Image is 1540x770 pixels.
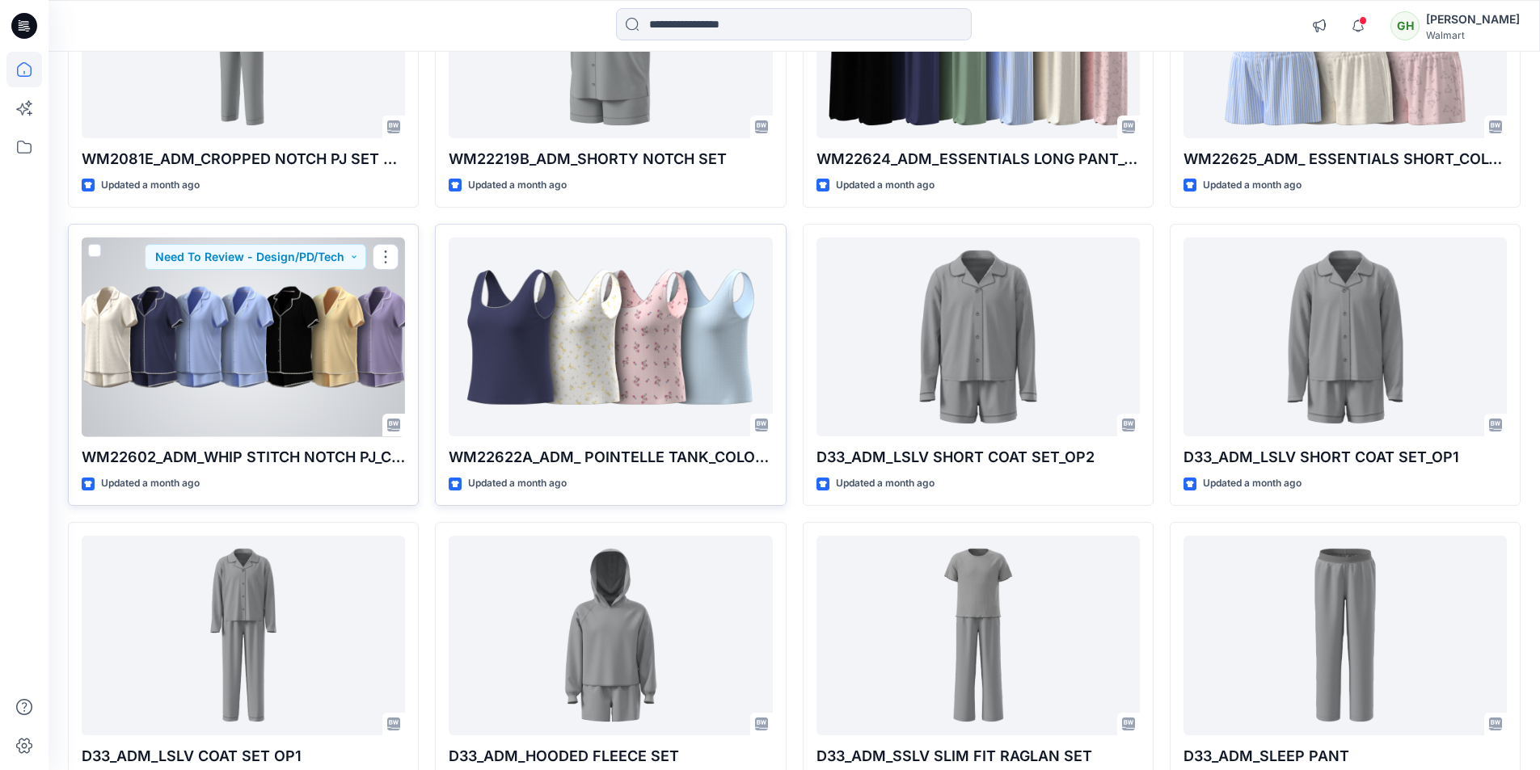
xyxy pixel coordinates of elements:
p: D33_ADM_SLEEP PANT [1183,745,1507,768]
p: WM2081E_ADM_CROPPED NOTCH PJ SET WITH STRAIGHT HEM TOP [82,148,405,170]
a: D33_ADM_HOODED FLEECE SET [449,536,772,735]
p: D33_ADM_LSLV COAT SET OP1 [82,745,405,768]
p: Updated a month ago [468,177,567,194]
p: D33_ADM_HOODED FLEECE SET [449,745,772,768]
p: Updated a month ago [836,177,935,194]
a: D33_ADM_SSLV SLIM FIT RAGLAN SET [816,536,1140,735]
a: D33_ADM_LSLV COAT SET OP1 [82,536,405,735]
p: D33_ADM_SSLV SLIM FIT RAGLAN SET [816,745,1140,768]
p: Updated a month ago [1203,177,1302,194]
div: Walmart [1426,29,1520,41]
a: D33_ADM_LSLV SHORT COAT SET_OP1 [1183,238,1507,437]
p: Updated a month ago [468,475,567,492]
a: WM22622A_ADM_ POINTELLE TANK_COLORWAY [449,238,772,437]
a: WM22602_ADM_WHIP STITCH NOTCH PJ_COLORWAY [82,238,405,437]
p: D33_ADM_LSLV SHORT COAT SET_OP1 [1183,446,1507,469]
div: [PERSON_NAME] [1426,10,1520,29]
a: D33_ADM_LSLV SHORT COAT SET_OP2 [816,238,1140,437]
p: WM22624_ADM_ESSENTIALS LONG PANT_COLORWAY [816,148,1140,170]
p: WM22622A_ADM_ POINTELLE TANK_COLORWAY [449,446,772,469]
p: WM22602_ADM_WHIP STITCH NOTCH PJ_COLORWAY [82,446,405,469]
p: WM22219B_ADM_SHORTY NOTCH SET [449,148,772,170]
p: WM22625_ADM_ ESSENTIALS SHORT_COLORWAY [1183,148,1507,170]
p: D33_ADM_LSLV SHORT COAT SET_OP2 [816,446,1140,469]
p: Updated a month ago [101,475,200,492]
p: Updated a month ago [1203,475,1302,492]
div: GH [1390,11,1420,40]
a: D33_ADM_SLEEP PANT [1183,536,1507,735]
p: Updated a month ago [836,475,935,492]
p: Updated a month ago [101,177,200,194]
